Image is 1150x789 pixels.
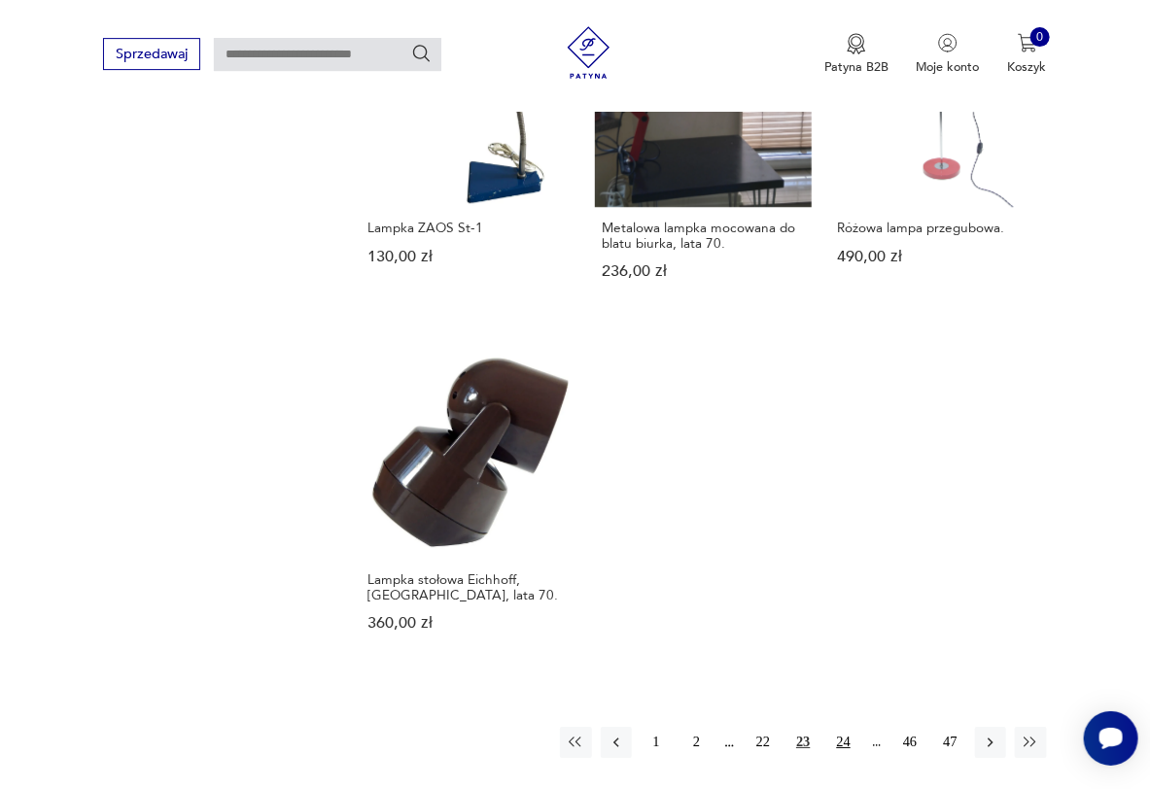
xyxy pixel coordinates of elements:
[1084,711,1138,766] iframe: Smartsupp widget button
[837,250,1038,264] p: 490,00 zł
[824,58,889,76] p: Patyna B2B
[367,572,569,602] h3: Lampka stołowa Eichhoff, [GEOGRAPHIC_DATA], lata 70.
[934,727,965,758] button: 47
[556,26,621,79] img: Patyna - sklep z meblami i dekoracjami vintage
[103,50,199,61] a: Sprzedawaj
[824,33,889,76] button: Patyna B2B
[917,33,980,76] button: Moje konto
[603,221,804,251] h3: Metalowa lampka mocowana do blatu biurka, lata 70.
[680,727,712,758] button: 2
[367,616,569,631] p: 360,00 zł
[367,250,569,264] p: 130,00 zł
[748,727,779,758] button: 22
[641,727,672,758] button: 1
[787,727,819,758] button: 23
[837,221,1038,235] h3: Różowa lampa przegubowa.
[917,33,980,76] a: Ikonka użytkownikaMoje konto
[367,221,569,235] h3: Lampka ZAOS St-1
[847,33,866,54] img: Ikona medalu
[103,38,199,70] button: Sprzedawaj
[411,43,433,64] button: Szukaj
[1008,33,1047,76] button: 0Koszyk
[360,342,576,666] a: Lampka stołowa Eichhoff, Niemcy, lata 70.Lampka stołowa Eichhoff, [GEOGRAPHIC_DATA], lata 70.360,...
[603,264,804,279] p: 236,00 zł
[894,727,925,758] button: 46
[824,33,889,76] a: Ikona medaluPatyna B2B
[1030,27,1050,47] div: 0
[917,58,980,76] p: Moje konto
[938,33,958,52] img: Ikonka użytkownika
[828,727,859,758] button: 24
[1018,33,1037,52] img: Ikona koszyka
[1008,58,1047,76] p: Koszyk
